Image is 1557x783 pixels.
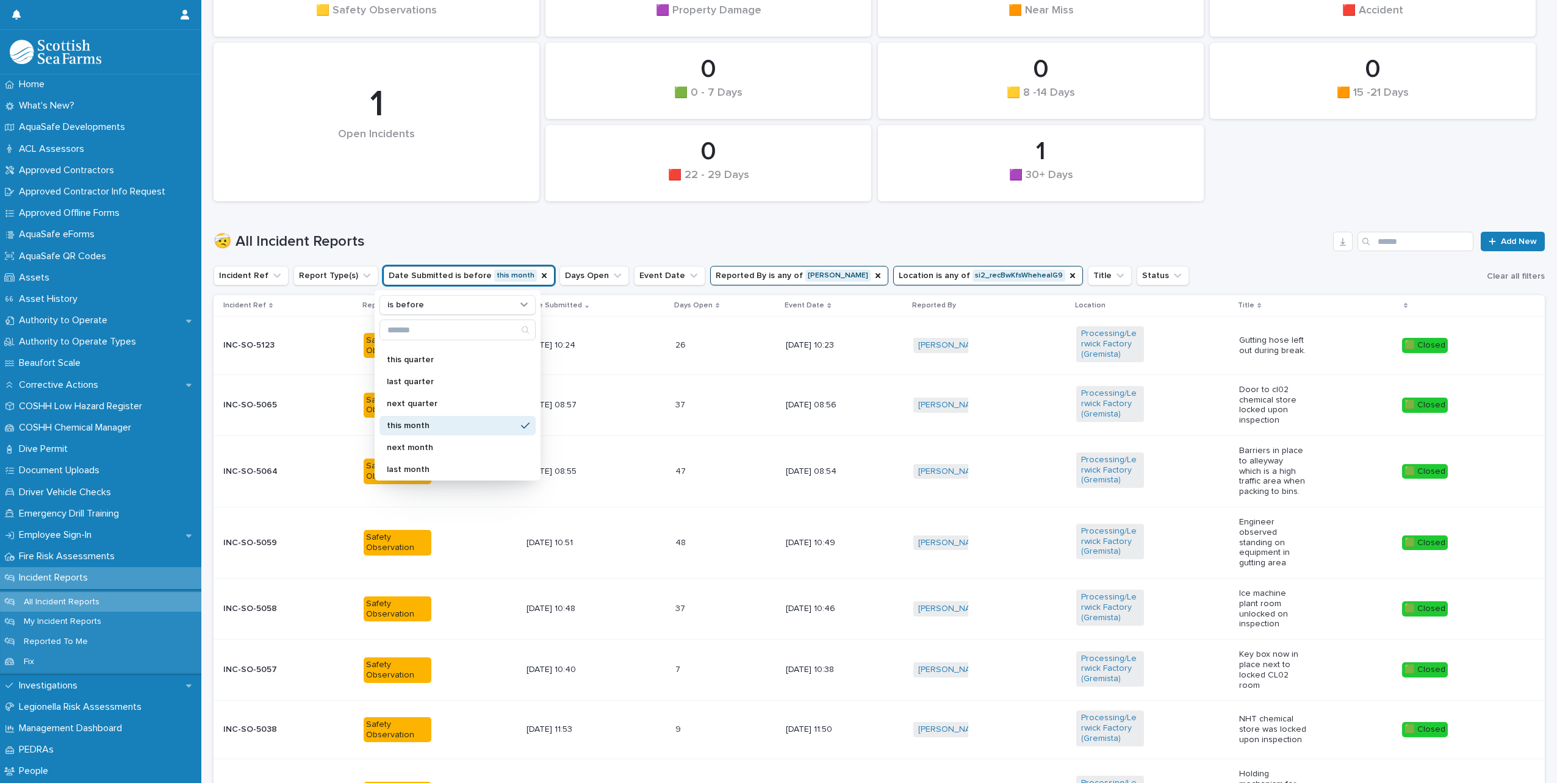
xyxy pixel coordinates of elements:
[364,717,431,743] div: Safety Observation
[918,340,985,351] a: [PERSON_NAME]
[527,400,594,410] p: [DATE] 08:57
[14,315,117,326] p: Authority to Operate
[566,54,850,85] div: 0
[380,320,535,340] input: Search
[899,54,1183,85] div: 0
[1239,649,1307,690] p: Key box now in place next to locked CL02 room
[566,169,850,195] div: 🟥 22 - 29 Days
[1402,662,1448,678] div: 🟩 Closed
[234,128,519,166] div: Open Incidents
[1239,588,1307,629] p: Ice machine plant room unlocked on inspection
[1239,714,1307,745] p: NHT chemical store was locked upon inspection
[14,207,129,219] p: Approved Offline Forms
[214,374,1545,435] tr: INC-SO-5065Safety Observation[DATE] 08:573737 [DATE] 08:56[PERSON_NAME] Processing/Lerwick Factor...
[14,379,108,391] p: Corrective Actions
[1402,398,1448,413] div: 🟩 Closed
[14,551,124,562] p: Fire Risk Assessments
[214,701,1545,759] tr: INC-SO-5038Safety Observation[DATE] 11:5399 [DATE] 11:50[PERSON_NAME] Processing/Lerwick Factory ...
[786,538,854,548] p: [DATE] 10:49
[675,464,688,477] p: 47
[14,401,152,412] p: COSHH Low Hazard Register
[14,637,98,647] p: Reported To Me
[527,724,594,735] p: [DATE] 11:53
[14,357,90,369] p: Beaufort Scale
[785,299,824,312] p: Event Date
[364,459,431,484] div: Safety Observation
[1402,601,1448,617] div: 🟩 Closed
[383,266,555,285] button: Date Submitted
[234,4,519,30] div: 🟨 Safety Observations
[1088,266,1132,285] button: Title
[387,421,516,430] p: this month
[527,604,594,614] p: [DATE] 10:48
[14,79,54,90] p: Home
[675,535,688,548] p: 48
[14,765,58,777] p: People
[1238,299,1254,312] p: Title
[14,443,77,455] p: Dive Permit
[14,422,141,434] p: COSHH Chemical Manager
[527,538,594,548] p: [DATE] 10:51
[675,398,688,410] p: 37
[634,266,705,285] button: Event Date
[675,601,688,614] p: 37
[223,400,291,410] p: INC-SO-5065
[525,299,582,312] p: Date Submitted
[14,701,151,713] p: Legionella Risk Assessments
[1081,388,1139,419] a: Processing/Lerwick Factory (Gremista)
[364,393,431,418] div: Safety Observation
[214,233,1328,251] h1: 🤕 All Incident Reports
[786,340,854,351] p: [DATE] 10:23
[786,724,854,735] p: [DATE] 11:50
[566,137,850,167] div: 0
[223,299,266,312] p: Incident Ref
[1081,329,1139,359] a: Processing/Lerwick Factory (Gremista)
[1081,592,1139,623] a: Processing/Lerwick Factory (Gremista)
[14,508,129,520] p: Emergency Drill Training
[559,266,629,285] button: Days Open
[14,617,111,627] p: My Incident Reports
[14,465,109,476] p: Document Uploads
[674,299,713,312] p: Days Open
[899,137,1183,167] div: 1
[1402,464,1448,479] div: 🟩 Closed
[223,665,291,675] p: INC-SO-5057
[214,266,289,285] button: Incident Ref
[387,300,424,310] p: is before
[387,465,516,474] p: last month
[1239,446,1307,497] p: Barriers in place to alleyway which is a high traffic area when packing to bins.
[893,266,1083,285] button: Location
[710,266,888,285] button: Reported By
[364,333,431,359] div: Safety Observation
[1482,267,1545,285] button: Clear all filters
[1357,232,1473,251] input: Search
[675,662,683,675] p: 7
[14,165,124,176] p: Approved Contractors
[362,299,415,312] p: Report Type(s)
[899,4,1183,30] div: 🟧 Near Miss
[14,272,59,284] p: Assets
[566,87,850,112] div: 🟩 0 - 7 Days
[14,744,63,756] p: PEDRAs
[14,597,109,607] p: All Incident Reports
[14,572,98,584] p: Incident Reports
[223,604,291,614] p: INC-SO-5058
[527,665,594,675] p: [DATE] 10:40
[223,538,291,548] p: INC-SO-5059
[918,724,985,735] a: [PERSON_NAME]
[223,724,291,735] p: INC-SO-5038
[14,143,94,155] p: ACL Assessors
[214,316,1545,374] tr: INC-SO-5123Safety Observation[DATE] 10:242626 [DATE] 10:23[PERSON_NAME] Processing/Lerwick Factor...
[379,320,536,340] div: Search
[1081,713,1139,743] a: Processing/Lerwick Factory (Gremista)
[1137,266,1189,285] button: Status
[1081,526,1139,557] a: Processing/Lerwick Factory (Gremista)
[527,467,594,477] p: [DATE] 08:55
[786,400,854,410] p: [DATE] 08:56
[1239,517,1307,568] p: Engineer observed standing on equipment in gutting area
[1231,87,1515,112] div: 🟧 15 -21 Days
[912,299,956,312] p: Reported By
[387,443,516,452] p: next month
[1239,335,1307,356] p: Gutting hose left out during break.
[14,293,87,305] p: Asset History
